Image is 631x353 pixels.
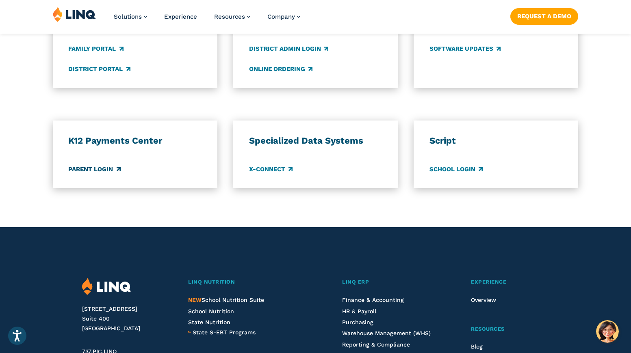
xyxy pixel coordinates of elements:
span: LINQ ERP [342,279,369,285]
a: LINQ Nutrition [188,278,308,286]
nav: Primary Navigation [114,6,300,33]
a: Reporting & Compliance [342,341,410,348]
a: Purchasing [342,319,373,325]
a: State Nutrition [188,319,230,325]
a: NEWSchool Nutrition Suite [188,297,264,303]
a: Blog [471,343,483,350]
a: Resources [471,325,549,334]
a: Online Ordering [249,65,312,73]
a: Resources [214,13,250,20]
a: District Admin Login [249,45,328,54]
a: HR & Payroll [342,308,376,314]
a: Family Portal [68,45,123,54]
button: Hello, have a question? Let’s chat. [596,320,619,343]
span: Company [267,13,295,20]
span: LINQ Nutrition [188,279,235,285]
img: LINQ | K‑12 Software [82,278,131,295]
span: Resources [471,326,505,332]
a: School Nutrition [188,308,234,314]
a: Request a Demo [510,8,578,24]
a: LINQ ERP [342,278,436,286]
a: Software Updates [429,45,501,54]
img: LINQ | K‑12 Software [53,6,96,22]
span: NEW [188,297,202,303]
a: Experience [471,278,549,286]
h3: Script [429,135,563,146]
a: School Login [429,165,483,174]
span: Solutions [114,13,142,20]
span: Experience [471,279,506,285]
a: Company [267,13,300,20]
address: [STREET_ADDRESS] Suite 400 [GEOGRAPHIC_DATA] [82,304,172,333]
a: Warehouse Management (WHS) [342,330,431,336]
nav: Button Navigation [510,6,578,24]
a: Finance & Accounting [342,297,404,303]
a: Solutions [114,13,147,20]
a: Experience [164,13,197,20]
span: Resources [214,13,245,20]
a: X-Connect [249,165,293,174]
h3: K12 Payments Center [68,135,202,146]
span: State S-EBT Programs [193,329,256,336]
a: State S-EBT Programs [193,328,256,337]
a: Overview [471,297,496,303]
a: District Portal [68,65,130,73]
span: School Nutrition Suite [188,297,264,303]
a: Parent Login [68,165,120,174]
h3: Specialized Data Systems [249,135,382,146]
